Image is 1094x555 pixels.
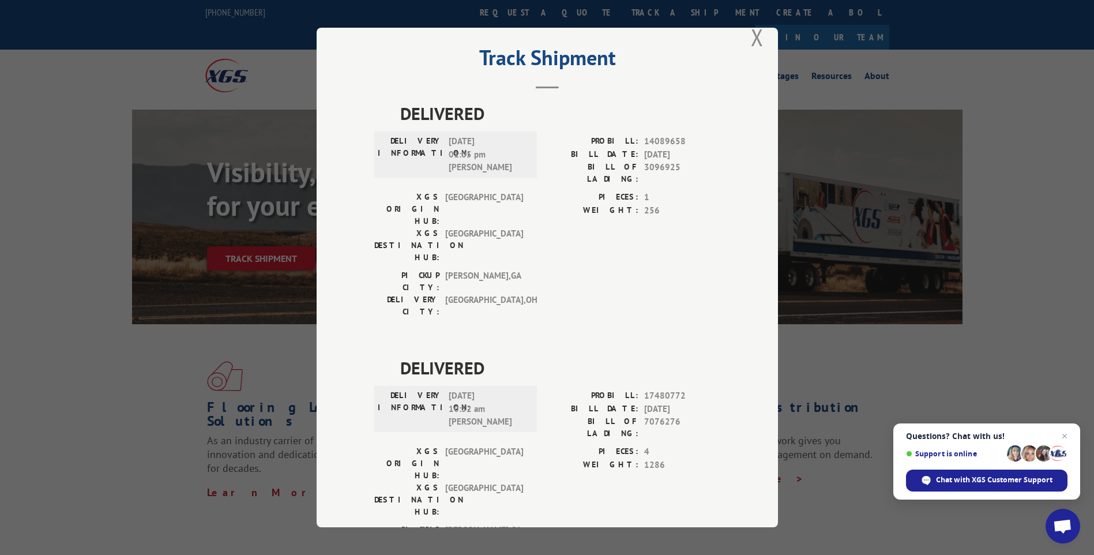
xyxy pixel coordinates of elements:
label: XGS DESTINATION HUB: [374,227,439,264]
span: [GEOGRAPHIC_DATA] , OH [445,294,523,318]
span: [DATE] 10:52 am [PERSON_NAME] [449,389,527,429]
button: Close modal [751,22,764,52]
span: [DATE] [644,403,720,416]
label: XGS DESTINATION HUB: [374,482,439,518]
label: WEIGHT: [547,459,638,472]
label: DELIVERY CITY: [374,294,439,318]
span: [GEOGRAPHIC_DATA] [445,482,523,518]
label: XGS ORIGIN HUB: [374,191,439,227]
label: BILL OF LADING: [547,161,638,185]
label: XGS ORIGIN HUB: [374,445,439,482]
label: PIECES: [547,445,638,459]
label: PROBILL: [547,135,638,148]
span: 256 [644,204,720,217]
label: DELIVERY INFORMATION: [378,389,443,429]
label: WEIGHT: [547,204,638,217]
span: 7076276 [644,415,720,440]
span: 3096925 [644,161,720,185]
span: DELIVERED [400,100,720,126]
div: Open chat [1046,509,1080,543]
span: [GEOGRAPHIC_DATA] [445,445,523,482]
span: [GEOGRAPHIC_DATA] [445,191,523,227]
div: Chat with XGS Customer Support [906,470,1067,492]
span: 17480772 [644,389,720,403]
span: [PERSON_NAME] , GA [445,269,523,294]
label: PIECES: [547,191,638,204]
span: Support is online [906,449,1003,458]
label: PICKUP CITY: [374,269,439,294]
label: BILL DATE: [547,148,638,162]
span: Questions? Chat with us! [906,432,1067,441]
span: Close chat [1058,429,1072,443]
span: [PERSON_NAME] , GA [445,524,523,548]
h2: Track Shipment [374,50,720,72]
label: DELIVERY INFORMATION: [378,135,443,174]
span: 1 [644,191,720,204]
span: 4 [644,445,720,459]
span: [GEOGRAPHIC_DATA] [445,227,523,264]
label: BILL DATE: [547,403,638,416]
label: BILL OF LADING: [547,415,638,440]
span: 1286 [644,459,720,472]
span: 14089658 [644,135,720,148]
span: [DATE] [644,148,720,162]
span: DELIVERED [400,355,720,381]
span: Chat with XGS Customer Support [936,475,1052,485]
span: [DATE] 01:05 pm [PERSON_NAME] [449,135,527,174]
label: PROBILL: [547,389,638,403]
label: PICKUP CITY: [374,524,439,548]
